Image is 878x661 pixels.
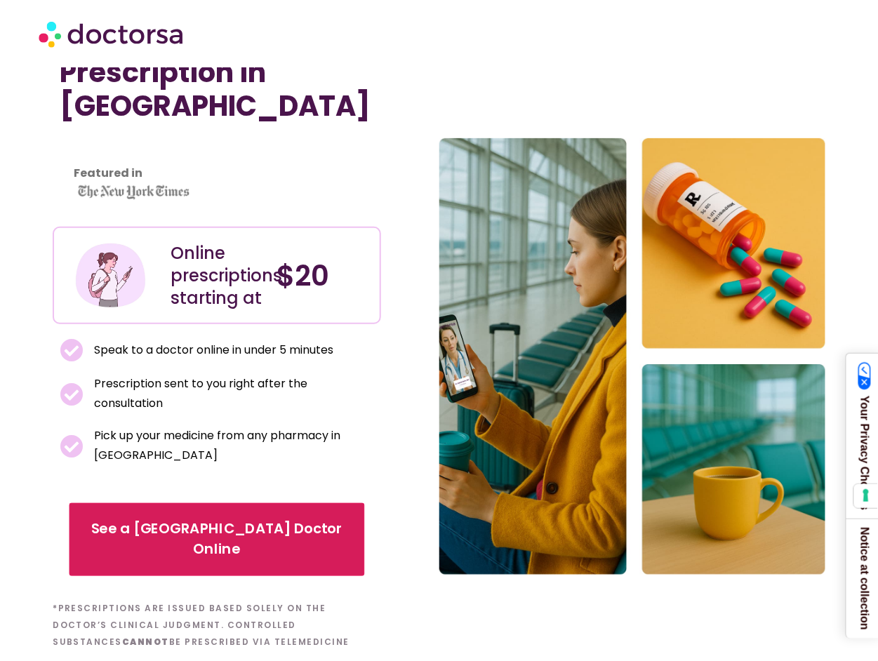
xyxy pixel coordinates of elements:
b: cannot [122,636,169,648]
a: See a [GEOGRAPHIC_DATA] Doctor Online [69,503,364,576]
button: Your consent preferences for tracking technologies [854,484,878,508]
iframe: Customer reviews powered by Trustpilot [60,137,270,154]
strong: Featured in [74,165,142,181]
div: Online prescriptions starting at [171,242,262,309]
h1: Online Doctor Prescription in [GEOGRAPHIC_DATA] [60,22,374,123]
iframe: Customer reviews powered by Trustpilot [60,154,374,171]
span: Prescription sent to you right after the consultation [91,374,374,413]
img: Illustration depicting a young woman in a casual outfit, engaged with her smartphone. She has a p... [74,239,147,312]
span: Speak to a doctor online in under 5 minutes [91,340,333,360]
span: See a [GEOGRAPHIC_DATA] Doctor Online [88,519,345,560]
span: Pick up your medicine from any pharmacy in [GEOGRAPHIC_DATA] [91,426,374,465]
img: Online Doctor in Puerto Vallarta [439,138,825,575]
h4: $20 [277,259,369,293]
h6: *Prescriptions are issued based solely on the doctor’s clinical judgment. Controlled substances b... [53,600,381,650]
